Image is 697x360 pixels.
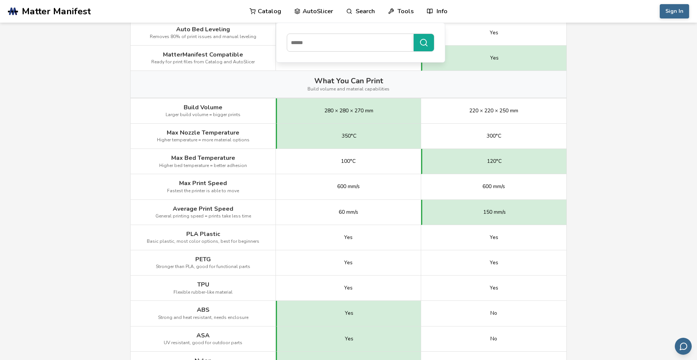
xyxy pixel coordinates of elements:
span: Build Volume [184,104,222,111]
span: 600 mm/s [482,184,505,190]
span: Max Bed Temperature [171,155,235,161]
span: General printing speed = prints take less time [155,214,251,219]
span: Max Print Speed [179,180,227,187]
span: 120°C [487,158,502,164]
span: Yes [344,285,353,291]
span: Auto Bed Leveling [176,26,230,33]
span: PLA Plastic [186,231,220,237]
span: Yes [344,234,353,241]
span: No [490,310,497,316]
span: Matter Manifest [22,6,91,17]
span: 280 × 280 × 270 mm [324,108,373,114]
span: Flexible rubber-like material [173,290,233,295]
span: Ready for print files from Catalog and AutoSlicer [151,60,255,65]
span: 350°C [342,133,356,139]
span: 300°C [487,133,501,139]
span: UV resistant, good for outdoor parts [164,340,242,346]
span: 220 × 220 × 250 mm [469,108,518,114]
span: Strong and heat resistant, needs enclosure [158,315,248,320]
span: Yes [490,30,498,36]
span: ABS [197,306,210,313]
span: TPU [197,281,209,288]
span: Yes [490,285,498,291]
span: Higher temperature = more material options [157,138,250,143]
span: Build volume and material capabilities [307,87,390,92]
span: Yes [345,336,353,342]
span: What You Can Print [314,77,383,85]
span: 100°C [341,158,356,164]
span: Basic plastic, most color options, best for beginners [147,239,259,244]
span: Removes 80% of print issues and manual leveling [150,34,256,40]
span: Yes [344,260,353,266]
span: Yes [345,310,353,316]
span: Yes [490,55,499,61]
button: Send feedback via email [675,338,692,355]
span: 60 mm/s [339,209,358,215]
span: ASA [196,332,210,339]
span: No [490,336,497,342]
span: Average Print Speed [173,205,233,212]
button: Sign In [660,4,689,18]
span: Higher bed temperature = better adhesion [159,163,247,169]
span: Yes [490,260,498,266]
span: MatterManifest Compatible [163,51,243,58]
span: Yes [490,234,498,241]
span: 600 mm/s [337,184,360,190]
span: PETG [195,256,211,263]
span: Stronger than PLA, good for functional parts [156,264,250,270]
span: Fastest the printer is able to move [167,188,239,194]
span: Larger build volume = bigger prints [166,112,240,118]
span: 150 mm/s [483,209,506,215]
span: Max Nozzle Temperature [167,129,239,136]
